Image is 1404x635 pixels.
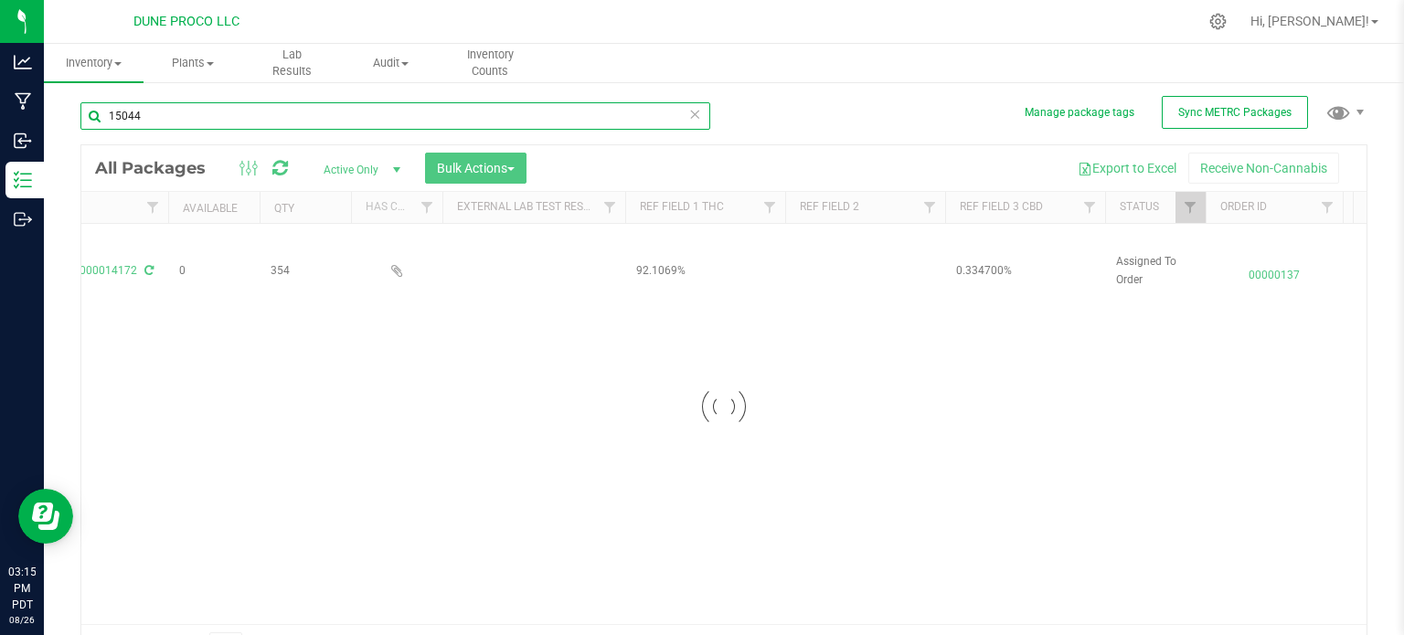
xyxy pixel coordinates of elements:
[688,102,701,126] span: Clear
[441,47,539,79] span: Inventory Counts
[242,44,342,82] a: Lab Results
[441,44,540,82] a: Inventory Counts
[1162,96,1308,129] button: Sync METRC Packages
[14,53,32,71] inline-svg: Analytics
[8,564,36,613] p: 03:15 PM PDT
[144,44,243,82] a: Plants
[44,44,144,82] a: Inventory
[1025,105,1134,121] button: Manage package tags
[14,132,32,150] inline-svg: Inbound
[1207,13,1229,30] div: Manage settings
[8,613,36,627] p: 08/26
[144,55,242,71] span: Plants
[14,92,32,111] inline-svg: Manufacturing
[80,102,710,130] input: Search Package ID, Item Name, SKU, Lot or Part Number...
[133,14,239,29] span: DUNE PROCO LLC
[18,489,73,544] iframe: Resource center
[243,47,341,79] span: Lab Results
[14,210,32,228] inline-svg: Outbound
[1250,14,1369,28] span: Hi, [PERSON_NAME]!
[343,55,441,71] span: Audit
[44,55,144,71] span: Inventory
[342,44,441,82] a: Audit
[1178,106,1292,119] span: Sync METRC Packages
[14,171,32,189] inline-svg: Inventory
